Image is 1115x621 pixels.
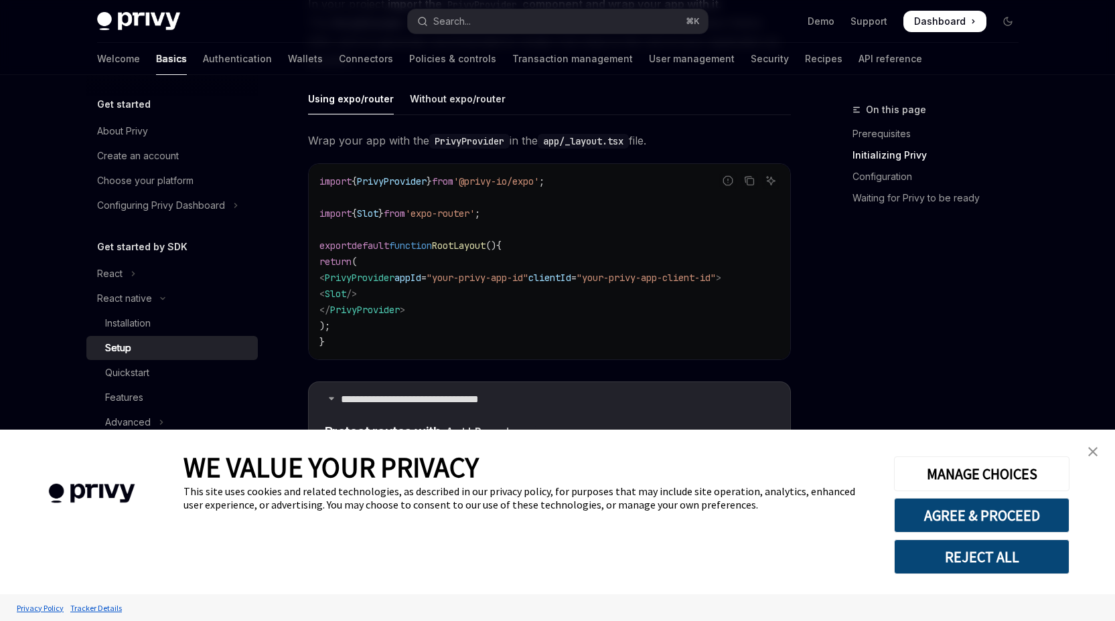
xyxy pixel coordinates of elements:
[751,43,789,75] a: Security
[762,172,779,189] button: Ask AI
[475,207,480,219] span: ;
[571,272,577,284] span: =
[86,119,258,143] a: About Privy
[203,43,272,75] a: Authentication
[997,11,1019,32] button: Toggle dark mode
[539,175,544,187] span: ;
[319,256,352,268] span: return
[808,15,834,28] a: Demo
[13,596,67,620] a: Privacy Policy
[325,272,394,284] span: PrivyProvider
[319,288,325,300] span: <
[319,240,352,252] span: export
[86,361,258,385] a: Quickstart
[86,169,258,193] a: Choose your platform
[429,134,510,149] code: PrivyProvider
[859,43,922,75] a: API reference
[894,539,1069,574] button: REJECT ALL
[577,272,716,284] span: "your-privy-app-client-id"
[97,266,123,282] div: React
[357,175,427,187] span: PrivyProvider
[357,207,378,219] span: Slot
[433,13,471,29] div: Search...
[378,207,384,219] span: }
[319,175,352,187] span: import
[1080,438,1106,465] a: close banner
[86,193,258,217] button: Toggle Configuring Privy Dashboard section
[308,131,791,150] span: Wrap your app with the in the file.
[97,239,188,255] h5: Get started by SDK
[805,43,842,75] a: Recipes
[352,240,389,252] span: default
[105,414,151,430] div: Advanced
[894,498,1069,533] button: AGREE & PROCEED
[852,187,1029,209] a: Waiting for Privy to be ready
[409,43,496,75] a: Policies & controls
[441,423,536,441] code: AuthBoundary
[432,240,486,252] span: RootLayout
[486,240,496,252] span: ()
[67,596,125,620] a: Tracker Details
[97,197,225,213] div: Configuring Privy Dashboard
[97,148,179,164] div: Create an account
[914,15,966,28] span: Dashboard
[330,304,400,316] span: PrivyProvider
[288,43,323,75] a: Wallets
[86,262,258,286] button: Toggle React section
[400,304,405,316] span: >
[339,43,393,75] a: Connectors
[649,43,735,75] a: User management
[86,385,258,410] a: Features
[86,286,258,310] button: Toggle React native section
[97,43,140,75] a: Welcome
[408,9,708,33] button: Open search
[105,340,131,356] div: Setup
[453,175,539,187] span: '@privy-io/expo'
[496,240,502,252] span: {
[686,16,700,27] span: ⌘ K
[86,311,258,335] a: Installation
[105,389,143,406] div: Features
[427,175,432,187] span: }
[1088,447,1098,456] img: close banner
[741,172,758,189] button: Copy the contents from the code block
[97,123,148,139] div: About Privy
[852,145,1029,166] a: Initializing Privy
[86,336,258,360] a: Setup
[512,43,633,75] a: Transaction management
[319,304,330,316] span: </
[20,464,163,523] img: company logo
[319,320,330,332] span: );
[325,288,346,300] span: Slot
[894,456,1069,491] button: MANAGE CHOICES
[86,144,258,168] a: Create an account
[427,272,528,284] span: "your-privy-app-id"
[97,12,180,31] img: dark logo
[432,175,453,187] span: from
[97,290,152,306] div: React native
[352,256,357,268] span: (
[421,272,427,284] span: =
[538,134,629,149] code: app/_layout.tsx
[352,175,357,187] span: {
[719,172,737,189] button: Report incorrect code
[528,272,571,284] span: clientId
[319,336,325,348] span: }
[352,207,357,219] span: {
[852,123,1029,145] a: Prerequisites
[346,288,357,300] span: />
[156,43,187,75] a: Basics
[86,410,258,434] button: Toggle Advanced section
[389,240,432,252] span: function
[308,83,394,114] div: Using expo/router
[183,484,874,511] div: This site uses cookies and related technologies, as described in our privacy policy, for purposes...
[866,102,926,118] span: On this page
[410,83,506,114] div: Without expo/router
[319,207,352,219] span: import
[97,96,151,112] h5: Get started
[105,365,149,381] div: Quickstart
[850,15,887,28] a: Support
[852,166,1029,187] a: Configuration
[405,207,475,219] span: 'expo-router'
[716,272,721,284] span: >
